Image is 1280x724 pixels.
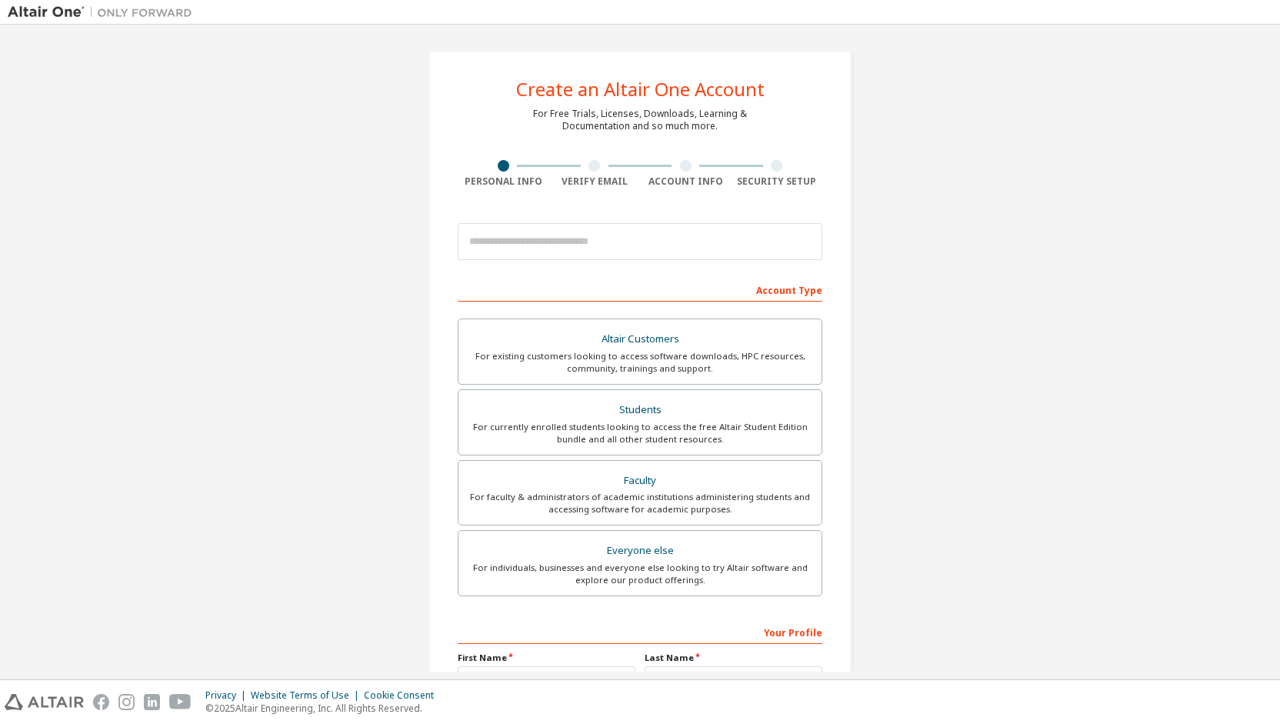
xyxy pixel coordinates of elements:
[205,689,251,702] div: Privacy
[205,702,443,715] p: © 2025 Altair Engineering, Inc. All Rights Reserved.
[533,108,747,132] div: For Free Trials, Licenses, Downloads, Learning & Documentation and so much more.
[169,694,192,710] img: youtube.svg
[549,175,641,188] div: Verify Email
[458,652,635,664] label: First Name
[144,694,160,710] img: linkedin.svg
[645,652,822,664] label: Last Name
[468,491,812,515] div: For faculty & administrators of academic institutions administering students and accessing softwa...
[468,329,812,350] div: Altair Customers
[516,80,765,98] div: Create an Altair One Account
[458,619,822,644] div: Your Profile
[5,694,84,710] img: altair_logo.svg
[468,470,812,492] div: Faculty
[364,689,443,702] div: Cookie Consent
[468,540,812,562] div: Everyone else
[458,175,549,188] div: Personal Info
[468,399,812,421] div: Students
[8,5,200,20] img: Altair One
[93,694,109,710] img: facebook.svg
[118,694,135,710] img: instagram.svg
[640,175,732,188] div: Account Info
[468,562,812,586] div: For individuals, businesses and everyone else looking to try Altair software and explore our prod...
[468,350,812,375] div: For existing customers looking to access software downloads, HPC resources, community, trainings ...
[468,421,812,445] div: For currently enrolled students looking to access the free Altair Student Edition bundle and all ...
[458,277,822,302] div: Account Type
[732,175,823,188] div: Security Setup
[251,689,364,702] div: Website Terms of Use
